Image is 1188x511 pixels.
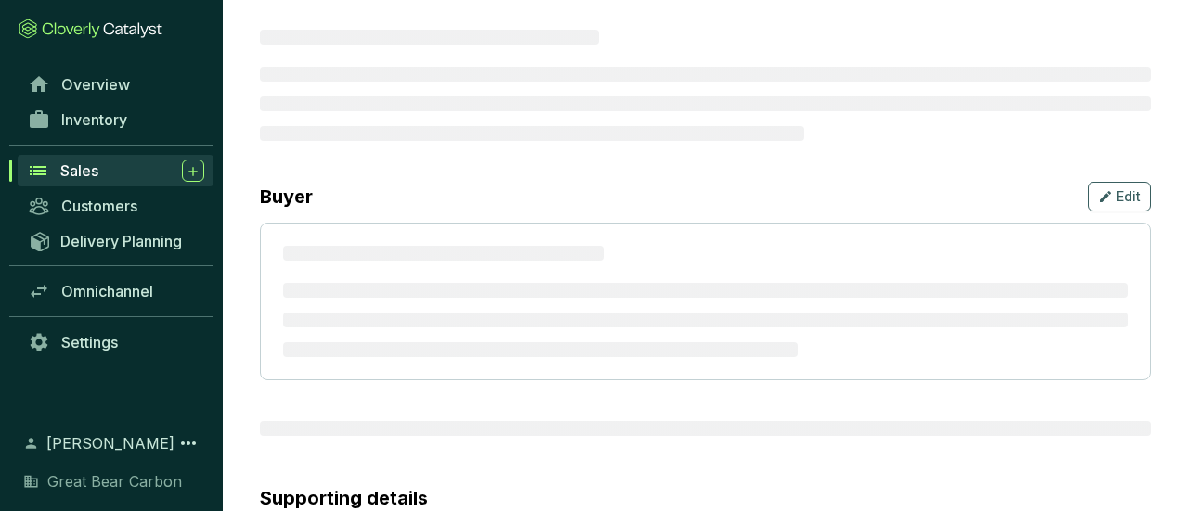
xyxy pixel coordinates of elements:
a: Customers [19,190,213,222]
span: Omnichannel [61,282,153,300]
span: Great Bear Carbon [47,470,182,492]
a: Overview [19,69,213,100]
h2: Buyer [260,186,313,207]
a: Settings [19,326,213,358]
button: Edit [1088,182,1151,211]
span: [PERSON_NAME] [46,432,174,454]
span: Delivery Planning [60,232,182,250]
span: Inventory [61,110,127,129]
a: Omnichannel [19,275,213,307]
span: Settings [61,333,118,351]
span: Customers [61,197,137,215]
span: Edit [1117,187,1141,206]
a: Delivery Planning [19,225,213,256]
span: Overview [61,75,130,94]
span: Sales [60,161,98,180]
h2: Supporting details [260,488,1151,508]
a: Sales [18,155,213,186]
a: Inventory [19,104,213,135]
